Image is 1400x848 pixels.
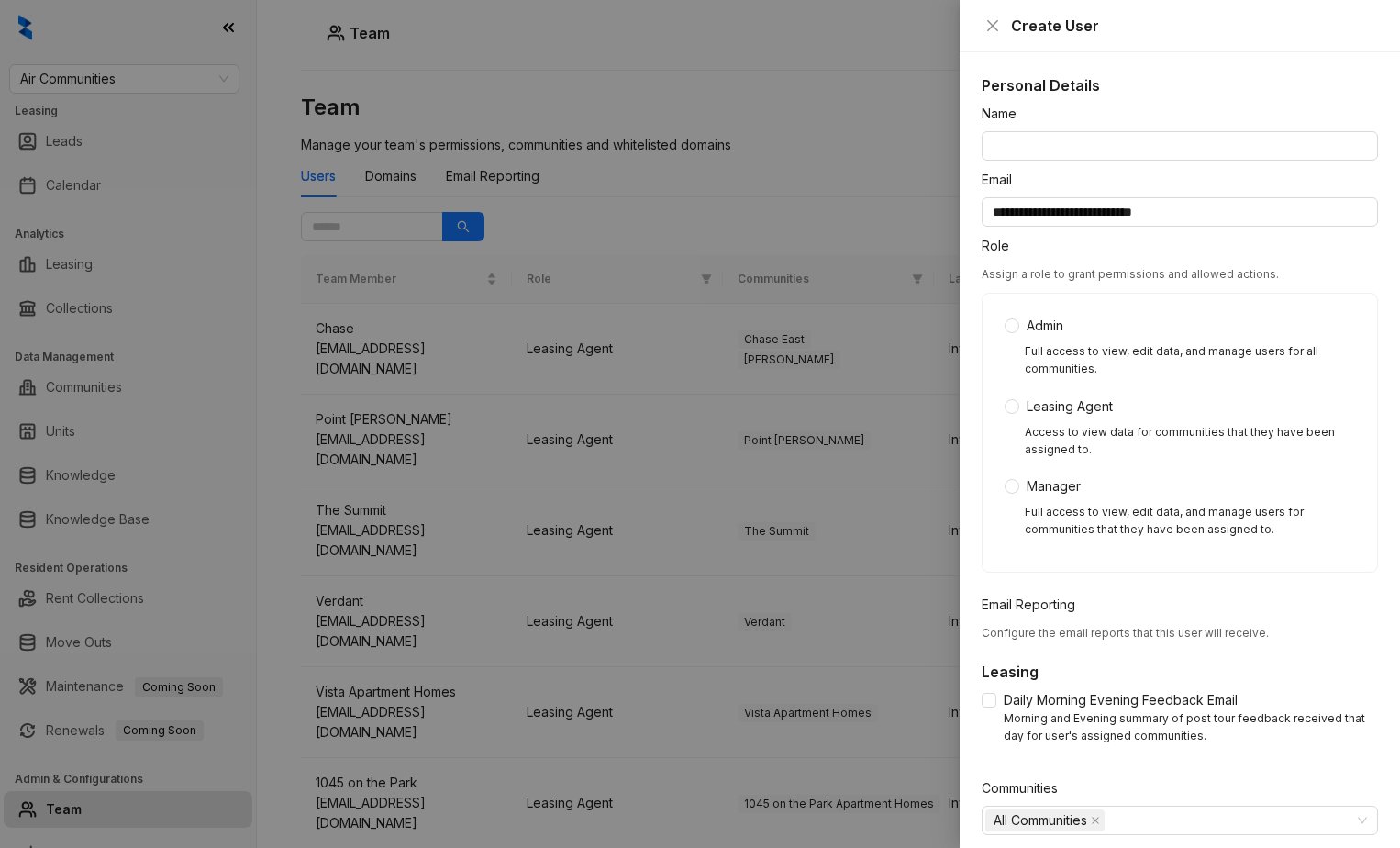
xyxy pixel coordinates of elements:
[982,661,1378,683] h5: Leasing
[982,267,1279,281] span: Assign a role to grant permissions and allowed actions.
[982,131,1378,161] input: Name
[1025,343,1355,378] div: Full access to view, edit data, and manage users for all communities.
[982,197,1378,227] input: Email
[1019,316,1071,336] span: Admin
[982,778,1070,798] label: Communities
[1025,504,1355,539] div: Full access to view, edit data, and manage users for communities that they have been assigned to.
[1025,424,1355,459] div: Access to view data for communities that they have been assigned to.
[982,74,1378,96] h5: Personal Details
[1011,15,1378,37] div: Create User
[982,104,1028,124] label: Name
[982,170,1024,190] label: Email
[982,626,1269,640] span: Configure the email reports that this user will receive.
[982,236,1021,256] label: Role
[982,595,1087,615] label: Email Reporting
[996,690,1245,710] span: Daily Morning Evening Feedback Email
[1091,816,1100,825] span: close
[1004,710,1378,745] div: Morning and Evening summary of post tour feedback received that day for user's assigned communities.
[1019,396,1120,417] span: Leasing Agent
[985,18,1000,33] span: close
[982,15,1004,37] button: Close
[1019,476,1088,497] span: Manager
[985,809,1105,831] span: All Communities
[994,810,1087,831] span: All Communities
